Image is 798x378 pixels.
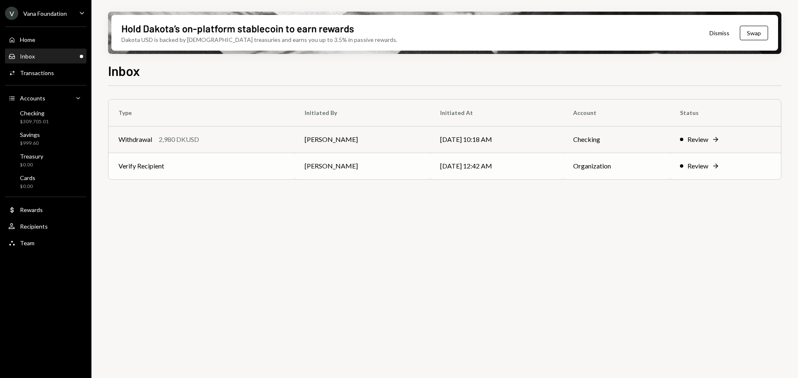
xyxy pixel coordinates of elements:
[159,134,199,144] div: 2,980 DKUSD
[670,100,781,126] th: Status
[20,161,43,168] div: $0.00
[699,23,740,43] button: Dismiss
[20,206,43,213] div: Rewards
[20,153,43,160] div: Treasury
[430,100,563,126] th: Initiated At
[5,7,18,20] div: V
[108,62,140,79] h1: Inbox
[20,69,54,76] div: Transactions
[430,153,563,179] td: [DATE] 12:42 AM
[5,219,86,234] a: Recipients
[295,126,430,153] td: [PERSON_NAME]
[5,65,86,80] a: Transactions
[563,153,670,179] td: Organization
[5,107,86,127] a: Checking$309,705.01
[20,239,34,246] div: Team
[563,126,670,153] td: Checking
[20,131,40,138] div: Savings
[430,126,563,153] td: [DATE] 10:18 AM
[295,153,430,179] td: [PERSON_NAME]
[108,100,295,126] th: Type
[687,134,708,144] div: Review
[20,118,49,125] div: $309,705.01
[20,53,35,60] div: Inbox
[5,32,86,47] a: Home
[118,134,152,144] div: Withdrawal
[20,174,35,181] div: Cards
[563,100,670,126] th: Account
[5,90,86,105] a: Accounts
[5,49,86,63] a: Inbox
[740,26,768,40] button: Swap
[5,202,86,217] a: Rewards
[121,22,354,35] div: Hold Dakota’s on-platform stablecoin to earn rewards
[5,129,86,149] a: Savings$999.60
[20,140,40,147] div: $999.60
[108,153,295,179] td: Verify Recipient
[121,35,397,44] div: Dakota USD is backed by [DEMOGRAPHIC_DATA] treasuries and earns you up to 3.5% in passive rewards.
[20,223,48,230] div: Recipients
[5,235,86,250] a: Team
[20,110,49,117] div: Checking
[20,183,35,190] div: $0.00
[23,10,67,17] div: Vana Foundation
[5,150,86,170] a: Treasury$0.00
[5,172,86,192] a: Cards$0.00
[687,161,708,171] div: Review
[20,95,45,102] div: Accounts
[20,36,35,43] div: Home
[295,100,430,126] th: Initiated By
